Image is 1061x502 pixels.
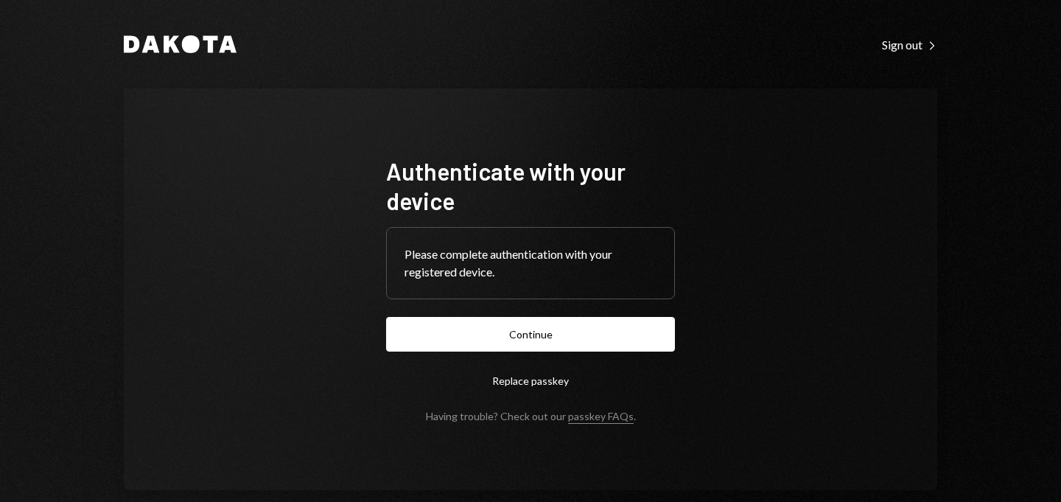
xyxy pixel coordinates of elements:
div: Please complete authentication with your registered device. [405,245,656,281]
a: Sign out [882,36,937,52]
button: Continue [386,317,675,352]
div: Having trouble? Check out our . [426,410,636,422]
a: passkey FAQs [568,410,634,424]
button: Replace passkey [386,363,675,398]
div: Sign out [882,38,937,52]
h1: Authenticate with your device [386,156,675,215]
